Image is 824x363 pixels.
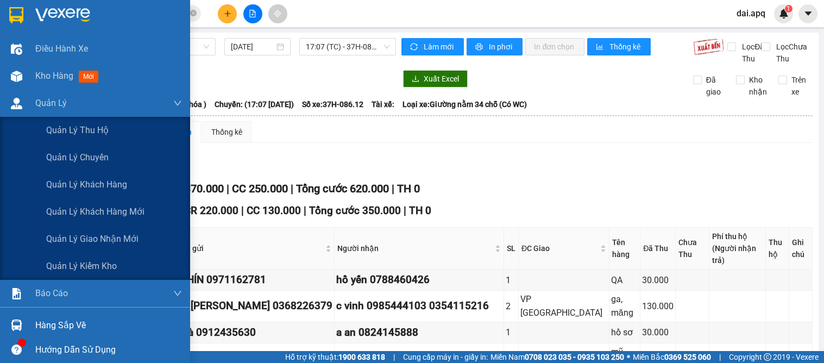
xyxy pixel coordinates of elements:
img: warehouse-icon [11,98,22,109]
span: Xuất Excel [424,73,459,85]
span: | [392,182,394,195]
span: ĐC Giao [521,242,598,254]
span: plus [224,10,231,17]
button: caret-down [798,4,817,23]
span: Báo cáo [35,286,68,300]
div: GÌ CHÍN 0971162781 [168,272,332,288]
span: Đã giao [702,74,728,98]
span: file-add [249,10,256,17]
span: | [404,204,406,217]
img: warehouse-icon [11,43,22,55]
span: Lọc Đã Thu [738,41,766,65]
span: aim [274,10,281,17]
button: file-add [243,4,262,23]
span: Làm mới [424,41,455,53]
span: Thống kê [609,41,642,53]
span: mới [79,71,98,83]
div: Hướng dẫn sử dụng [35,342,182,358]
span: Quản lý khách hàng [46,178,127,191]
span: caret-down [803,9,813,18]
button: plus [218,4,237,23]
div: ga, măng [611,292,638,320]
span: 1 [787,5,790,12]
span: | [304,204,306,217]
div: 30.000 [642,326,674,339]
span: Tổng cước 350.000 [309,204,401,217]
img: warehouse-icon [11,320,22,331]
span: Tổng cước 620.000 [296,182,389,195]
span: Hỗ trợ kỹ thuật: [285,351,385,363]
div: Hàng sắp về [35,317,182,334]
div: 1 [506,273,517,287]
span: Miền Nam [490,351,624,363]
span: CR 370.000 [168,182,224,195]
th: Thu hộ [766,228,789,270]
span: CR 220.000 [184,204,238,217]
button: In đơn chọn [525,38,584,55]
div: 2 [506,299,517,313]
button: printerIn phơi [467,38,523,55]
span: | [393,351,395,363]
th: Chưa Thu [676,228,709,270]
div: CHÚ [PERSON_NAME] 0368226379 [168,298,332,314]
span: Quản lý chuyến [46,151,109,164]
span: Điều hành xe [35,42,88,55]
span: printer [475,43,485,52]
th: Ghi chú [789,228,813,270]
button: syncLàm mới [401,38,464,55]
span: close-circle [190,10,197,16]
span: download [412,75,419,84]
div: VP [GEOGRAPHIC_DATA] [520,292,607,320]
th: Phí thu hộ (Người nhận trả) [709,228,765,270]
span: down [173,289,182,298]
span: Quản Lý [35,96,67,110]
span: | [241,204,244,217]
img: logo-vxr [9,7,23,23]
span: Quản lý giao nhận mới [46,232,139,246]
button: downloadXuất Excel [403,70,468,87]
span: Số xe: 37H-086.12 [302,98,363,110]
img: solution-icon [11,288,22,299]
span: 17:07 (TC) - 37H-086.12 [306,39,389,55]
div: c vinh 0985444103 0354115216 [336,298,502,314]
button: aim [268,4,287,23]
span: | [719,351,721,363]
span: Lọc Chưa Thu [772,41,813,65]
strong: 1900 633 818 [338,353,385,361]
img: icon-new-feature [779,9,789,18]
span: Tài xế: [372,98,394,110]
span: CC 250.000 [232,182,288,195]
span: Kho hàng [35,71,73,81]
span: Quản lý kiểm kho [46,259,117,273]
span: question-circle [11,345,22,355]
span: Người gửi [169,242,323,254]
div: a an 0824145888 [336,324,502,341]
span: CC 130.000 [247,204,301,217]
img: warehouse-icon [11,71,22,82]
span: copyright [764,353,771,361]
span: Loại xe: Giường nằm 34 chỗ (Có WC) [402,98,527,110]
input: 15/08/2025 [231,41,275,53]
div: hồ sơ [611,326,638,339]
div: 1 [506,326,517,339]
span: In phơi [489,41,514,53]
span: Cung cấp máy in - giấy in: [403,351,488,363]
div: hồ yến 0788460426 [336,272,502,288]
span: Chuyến: (17:07 [DATE]) [215,98,294,110]
strong: 0369 525 060 [664,353,711,361]
sup: 1 [785,5,792,12]
span: bar-chart [596,43,605,52]
th: Đã Thu [640,228,676,270]
div: Thống kê [211,126,242,138]
span: Quản lý thu hộ [46,123,109,137]
span: TH 0 [409,204,431,217]
span: sync [410,43,419,52]
span: Kho nhận [745,74,771,98]
span: | [227,182,229,195]
div: a hoà 0912435630 [168,324,332,341]
button: bar-chartThống kê [587,38,651,55]
span: ⚪️ [627,355,630,359]
span: down [173,99,182,108]
th: SL [504,228,519,270]
span: Người nhận [337,242,493,254]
